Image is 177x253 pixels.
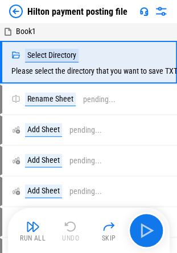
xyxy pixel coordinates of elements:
span: Book1 [16,27,36,36]
img: Skip [102,220,116,233]
img: Main button [137,221,155,239]
img: Support [139,7,149,16]
div: pending... [69,187,102,196]
img: Settings menu [154,5,168,18]
div: Run All [20,235,46,242]
div: pending... [69,126,102,134]
img: Run All [26,220,40,233]
img: Back [9,5,23,18]
div: Select Directory [25,49,79,62]
div: pending... [83,95,116,104]
div: pending... [69,157,102,165]
div: Rename Sheet [25,92,76,106]
div: Add Sheet [25,123,62,137]
button: Run All [15,217,51,244]
button: Skip [90,217,127,244]
div: Add Sheet [25,154,62,167]
div: Hilton payment posting file [27,6,127,17]
div: Add Sheet [25,184,62,198]
div: Skip [102,235,116,242]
